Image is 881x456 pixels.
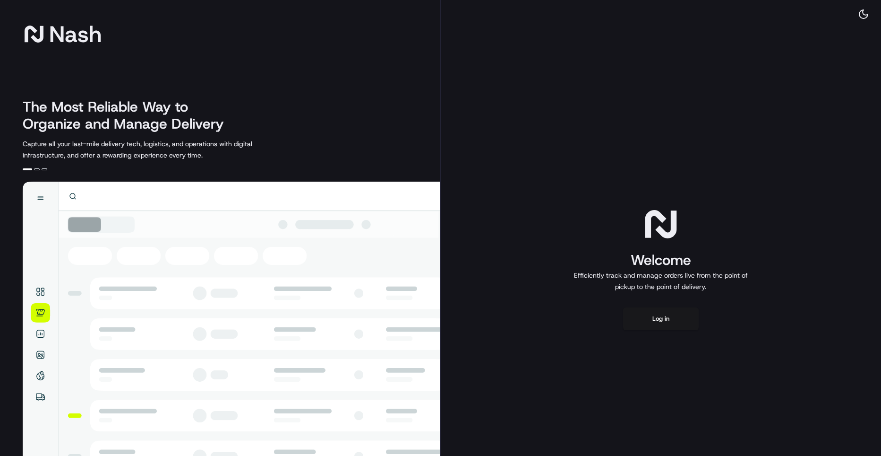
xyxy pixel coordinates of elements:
button: Log in [623,307,699,330]
h2: The Most Reliable Way to Organize and Manage Delivery [23,98,234,132]
p: Capture all your last-mile delivery tech, logistics, and operations with digital infrastructure, ... [23,138,295,161]
h1: Welcome [570,251,752,270]
span: Nash [49,25,102,44]
p: Efficiently track and manage orders live from the point of pickup to the point of delivery. [570,270,752,292]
